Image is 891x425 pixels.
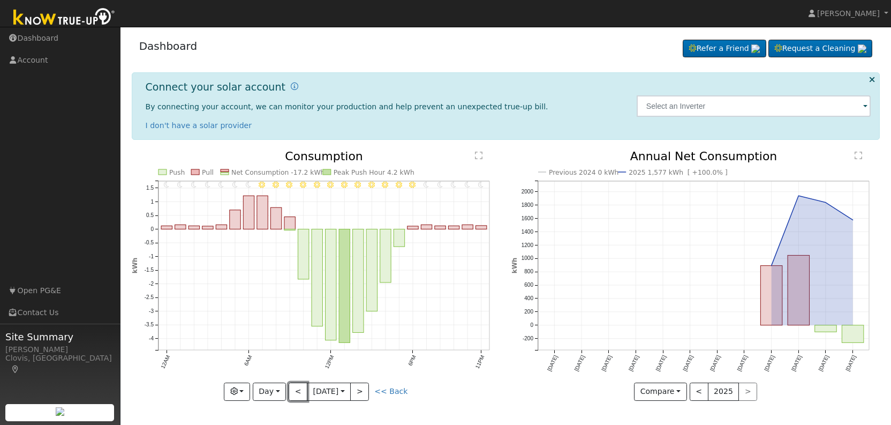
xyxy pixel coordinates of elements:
button: 2025 [708,383,739,401]
i: 3PM - Clear [368,182,374,188]
rect: onclick="" [202,226,213,229]
text: [DATE] [573,354,586,372]
a: Request a Cleaning [768,40,872,58]
rect: onclick="" [462,225,473,229]
text: 1800 [522,202,534,208]
rect: onclick="" [257,196,268,229]
rect: onclick="" [175,225,185,229]
text:  [475,151,482,160]
text: -3 [149,308,154,314]
text: kWh [131,258,139,274]
text: [DATE] [546,354,558,372]
text: [DATE] [764,354,776,372]
text: [DATE] [736,354,749,372]
i: 1AM - Clear [177,182,183,188]
i: 2PM - Clear [354,182,361,188]
i: 8PM - Clear [437,182,443,188]
button: Compare [634,383,687,401]
rect: onclick="" [312,229,322,326]
rect: onclick="" [352,229,363,333]
rect: onclick="" [435,226,445,229]
button: [DATE] [307,383,351,401]
rect: onclick="" [761,266,783,325]
text: 1600 [522,215,534,221]
a: << Back [374,387,407,396]
i: 5AM - Clear [232,182,237,188]
text: 6PM [407,354,417,367]
a: Dashboard [139,40,198,53]
i: 4AM - Clear [218,182,224,188]
rect: onclick="" [407,226,418,229]
text: Annual Net Consumption [630,150,777,163]
i: 4PM - MostlyClear [382,182,388,188]
text: 6AM [243,354,253,367]
rect: onclick="" [421,225,432,229]
i: 9AM - Clear [286,182,292,188]
text: 1200 [522,242,534,248]
text: 0 [150,226,154,232]
i: 1PM - Clear [341,182,347,188]
img: Know True-Up [8,6,120,30]
rect: onclick="" [216,225,226,229]
i: 12AM - Clear [164,182,169,188]
button: > [350,383,369,401]
text: 0 [530,322,533,328]
circle: onclick="" [851,218,855,222]
circle: onclick="" [769,264,774,268]
rect: onclick="" [366,229,377,311]
a: Map [11,365,20,374]
i: 10PM - Clear [465,182,470,188]
i: 7PM - Clear [424,182,429,188]
i: 3AM - Clear [205,182,210,188]
text: 2000 [522,189,534,195]
text: 1 [150,199,154,205]
text: 2025 1,577 kWh [ +100.0% ] [629,169,728,176]
text:  [855,151,862,160]
text: 1000 [522,256,534,262]
rect: onclick="" [243,196,254,229]
text: -2 [149,281,154,287]
a: I don't have a solar provider [146,121,252,130]
rect: onclick="" [284,229,295,230]
text: 200 [524,309,533,315]
i: 5PM - MostlyClear [396,182,402,188]
i: 6AM - Clear [246,182,251,188]
i: 2AM - Clear [191,182,197,188]
div: Clovis, [GEOGRAPHIC_DATA] [5,353,115,375]
span: [PERSON_NAME] [817,9,880,18]
rect: onclick="" [284,217,295,229]
text: [DATE] [818,354,830,372]
text: [DATE] [709,354,721,372]
rect: onclick="" [788,256,810,325]
text: 11PM [474,354,486,369]
rect: onclick="" [161,226,172,229]
span: Site Summary [5,330,115,344]
text: -1.5 [144,267,154,273]
text: [DATE] [601,354,613,372]
text: kWh [511,258,518,274]
button: Day [253,383,286,401]
input: Select an Inverter [637,95,871,117]
text: [DATE] [655,354,667,372]
text: [DATE] [628,354,640,372]
text: Push [169,169,185,176]
text: 1.5 [146,185,154,191]
text: Pull [202,169,214,176]
rect: onclick="" [188,226,199,229]
text: 12AM [160,354,171,369]
i: 11PM - Clear [478,182,484,188]
text: [DATE] [682,354,694,372]
text: [DATE] [790,354,803,372]
rect: onclick="" [475,226,486,229]
text: -1 [149,253,154,259]
text: Peak Push Hour 4.2 kWh [334,169,414,176]
text: Net Consumption -17.2 kWh [231,169,325,176]
text: Previous 2024 0 kWh [549,169,619,176]
rect: onclick="" [298,229,308,279]
img: retrieve [751,44,760,53]
i: 6PM - Clear [409,182,416,188]
rect: onclick="" [325,229,336,340]
text: -3.5 [144,322,154,328]
a: Refer a Friend [683,40,766,58]
rect: onclick="" [270,208,281,229]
